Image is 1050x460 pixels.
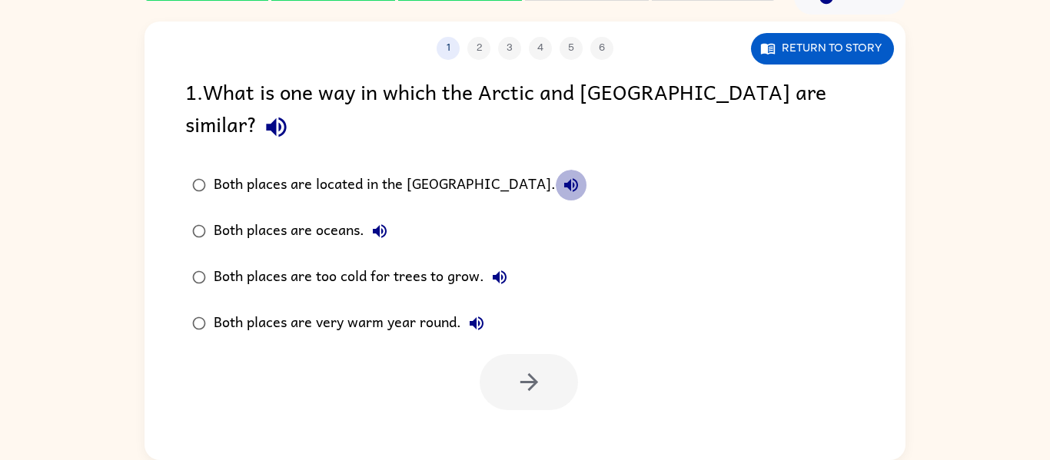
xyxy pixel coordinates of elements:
[437,37,460,60] button: 1
[214,170,586,200] div: Both places are located in the [GEOGRAPHIC_DATA].
[751,33,894,65] button: Return to story
[364,216,395,247] button: Both places are oceans.
[214,216,395,247] div: Both places are oceans.
[484,262,515,293] button: Both places are too cold for trees to grow.
[556,170,586,200] button: Both places are located in the [GEOGRAPHIC_DATA].
[214,308,492,339] div: Both places are very warm year round.
[185,75,865,147] div: 1 . What is one way in which the Arctic and [GEOGRAPHIC_DATA] are similar?
[461,308,492,339] button: Both places are very warm year round.
[214,262,515,293] div: Both places are too cold for trees to grow.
